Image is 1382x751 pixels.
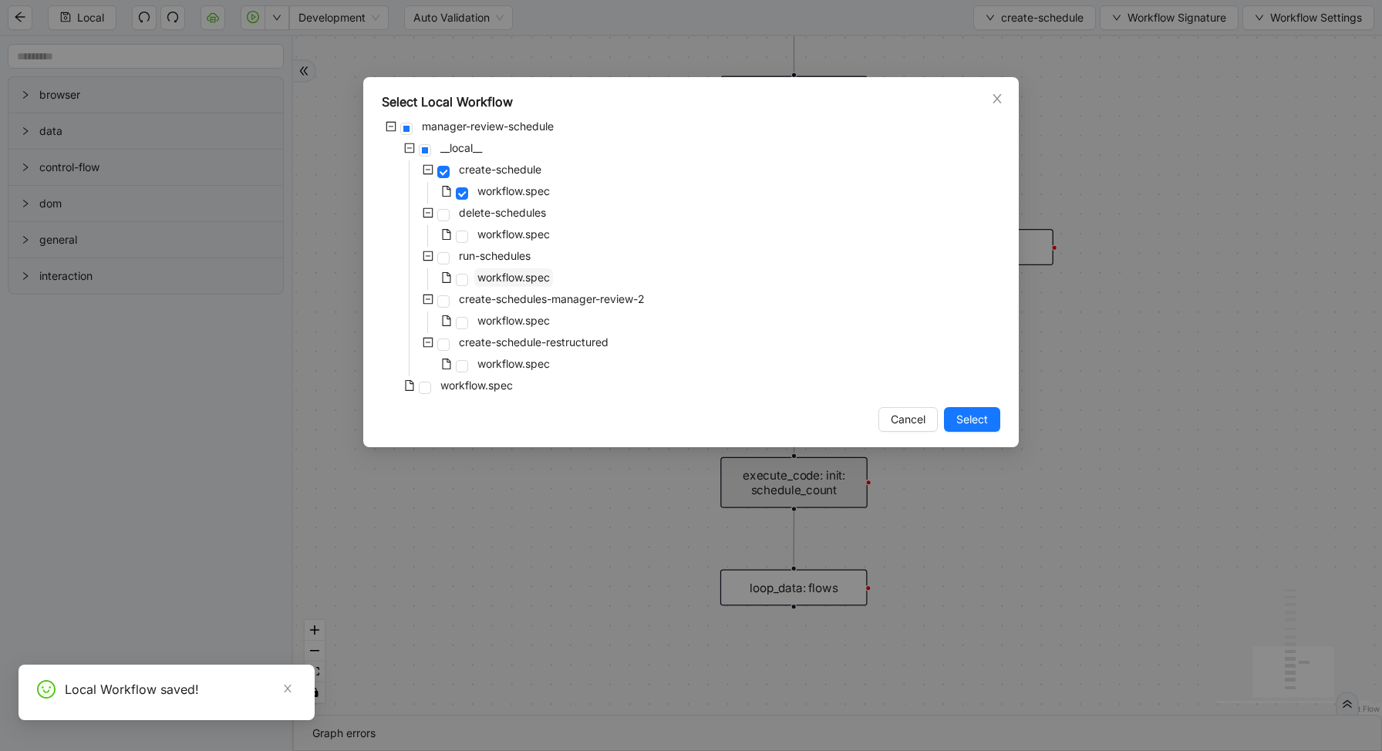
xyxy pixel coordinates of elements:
span: workflow.spec [474,312,553,330]
span: minus-square [423,251,433,261]
span: create-schedules-manager-review-2 [456,290,648,308]
span: file [441,186,452,197]
span: manager-review-schedule [422,120,554,133]
span: minus-square [423,337,433,348]
span: minus-square [423,207,433,218]
span: create-schedule-restructured [459,335,608,349]
span: create-schedule-restructured [456,333,612,352]
span: file [441,315,452,326]
button: Cancel [878,407,938,432]
span: workflow.spec [474,182,553,200]
span: workflow.spec [474,225,553,244]
span: file [441,229,452,240]
span: file [404,380,415,391]
button: Select [944,407,1000,432]
span: run-schedules [459,249,531,262]
span: file [441,272,452,283]
span: workflow.spec [474,268,553,287]
span: create-schedule [459,163,541,176]
span: __local__ [440,141,482,154]
span: workflow.spec [477,227,550,241]
span: Cancel [891,411,925,428]
div: Select Local Workflow [382,93,1000,111]
span: workflow.spec [477,184,550,197]
span: run-schedules [456,247,534,265]
span: create-schedules-manager-review-2 [459,292,645,305]
span: create-schedule [456,160,544,179]
span: close [282,683,293,694]
span: workflow.spec [437,376,516,395]
span: smile [37,680,56,699]
span: minus-square [423,294,433,305]
button: Close [989,90,1006,107]
span: file [441,359,452,369]
span: Select [956,411,988,428]
div: Local Workflow saved! [65,680,296,699]
span: close [991,93,1003,105]
span: workflow.spec [477,357,550,370]
span: delete-schedules [459,206,546,219]
span: workflow.spec [440,379,513,392]
span: __local__ [437,139,485,157]
span: minus-square [404,143,415,153]
span: minus-square [386,121,396,132]
span: workflow.spec [474,355,553,373]
span: workflow.spec [477,314,550,327]
span: minus-square [423,164,433,175]
span: delete-schedules [456,204,549,222]
span: manager-review-schedule [419,117,557,136]
span: workflow.spec [477,271,550,284]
